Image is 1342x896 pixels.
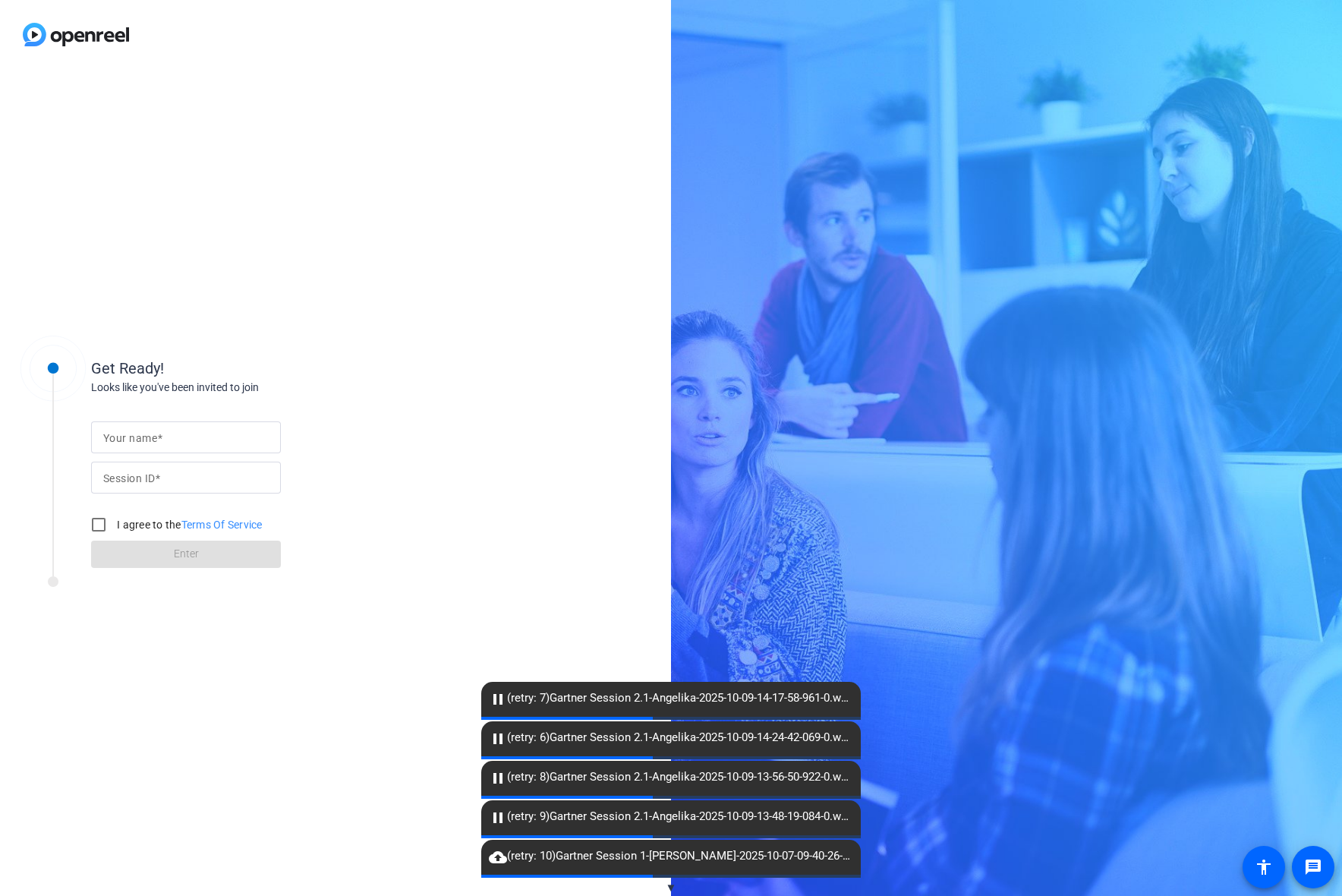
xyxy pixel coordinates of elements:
[489,769,507,787] mat-icon: pause
[91,357,395,380] div: Get Ready!
[481,847,861,866] span: (retry: 10) Gartner Session 1-[PERSON_NAME]-2025-10-07-09-40-26-347-0.webm
[1304,858,1322,876] mat-icon: message
[489,809,507,827] mat-icon: pause
[103,432,157,444] mat-label: Your name
[114,517,263,532] label: I agree to the
[666,881,677,894] span: ▼
[181,519,263,531] a: Terms Of Service
[481,729,861,747] span: (retry: 6) Gartner Session 2.1-Angelika-2025-10-09-14-24-42-069-0.webm
[1255,858,1273,876] mat-icon: accessibility
[481,808,861,826] span: (retry: 9) Gartner Session 2.1-Angelika-2025-10-09-13-48-19-084-0.webm
[489,848,507,866] mat-icon: cloud_upload
[481,689,861,708] span: (retry: 7) Gartner Session 2.1-Angelika-2025-10-09-14-17-58-961-0.webm
[103,472,155,484] mat-label: Session ID
[489,730,507,748] mat-icon: pause
[481,768,861,787] span: (retry: 8) Gartner Session 2.1-Angelika-2025-10-09-13-56-50-922-0.webm
[489,690,507,708] mat-icon: pause
[91,380,395,396] div: Looks like you've been invited to join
